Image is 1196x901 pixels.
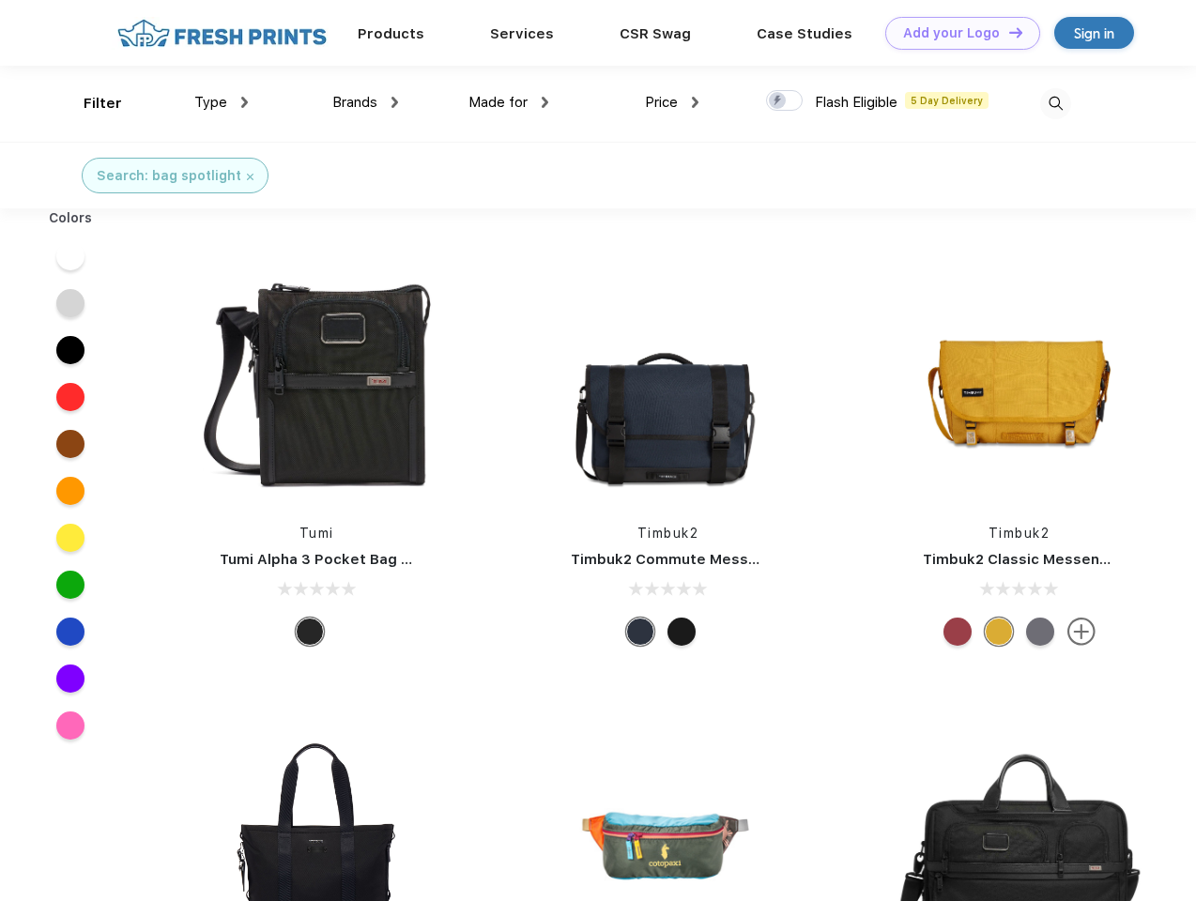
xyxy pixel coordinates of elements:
a: Timbuk2 [989,526,1050,541]
span: Made for [468,94,528,111]
a: Timbuk2 [637,526,699,541]
img: dropdown.png [542,97,548,108]
a: Timbuk2 Classic Messenger Bag [923,551,1156,568]
a: Timbuk2 Commute Messenger Bag [571,551,822,568]
div: Eco Amber [985,618,1013,646]
img: func=resize&h=266 [192,255,441,505]
img: dropdown.png [692,97,698,108]
div: Eco Black [667,618,696,646]
a: Products [358,25,424,42]
img: DT [1009,27,1022,38]
div: Sign in [1074,23,1114,44]
a: Sign in [1054,17,1134,49]
img: func=resize&h=266 [543,255,792,505]
div: Colors [35,208,107,228]
div: Eco Army Pop [1026,618,1054,646]
div: Add your Logo [903,25,1000,41]
img: dropdown.png [241,97,248,108]
div: Black [296,618,324,646]
span: Price [645,94,678,111]
div: Eco Bookish [943,618,972,646]
span: 5 Day Delivery [905,92,989,109]
a: Tumi [299,526,334,541]
img: filter_cancel.svg [247,174,253,180]
img: func=resize&h=266 [895,255,1144,505]
img: dropdown.png [391,97,398,108]
img: more.svg [1067,618,1096,646]
div: Eco Nautical [626,618,654,646]
span: Type [194,94,227,111]
img: desktop_search.svg [1040,88,1071,119]
img: fo%20logo%202.webp [112,17,332,50]
span: Flash Eligible [815,94,897,111]
a: Tumi Alpha 3 Pocket Bag Small [220,551,439,568]
span: Brands [332,94,377,111]
div: Search: bag spotlight [97,166,241,186]
div: Filter [84,93,122,115]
